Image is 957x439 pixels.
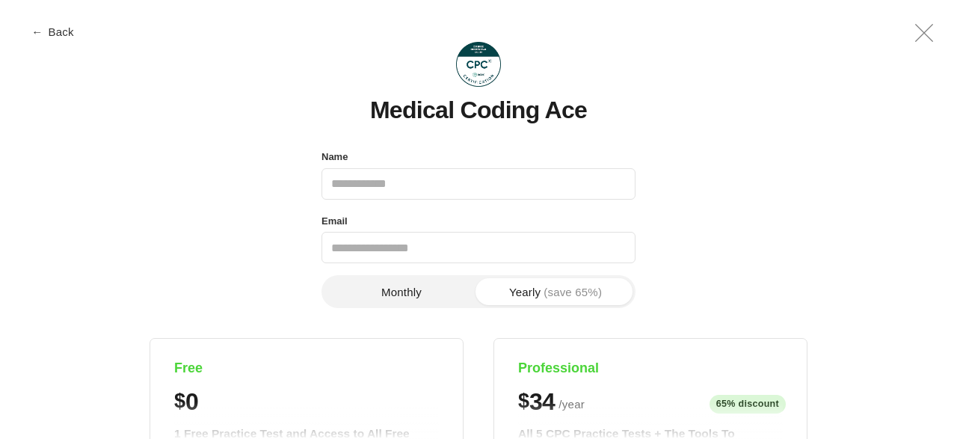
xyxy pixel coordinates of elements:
[518,390,529,413] span: $
[518,360,783,377] h4: Professional
[710,395,786,414] span: 65% discount
[544,286,602,298] span: (save 65%)
[324,278,478,305] button: Monthly
[370,97,587,123] h1: Medical Coding Ace
[24,26,84,37] button: ← Back
[185,390,198,414] span: 0
[478,278,633,305] button: Yearly(save 65%)
[321,147,348,167] label: Name
[174,390,185,413] span: $
[558,396,585,414] span: / year
[174,360,439,377] h4: Free
[321,232,636,263] input: Email
[321,212,348,231] label: Email
[31,26,43,37] span: ←
[456,42,501,87] img: Medical Coding Ace
[529,390,555,414] span: 34
[321,168,636,200] input: Name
